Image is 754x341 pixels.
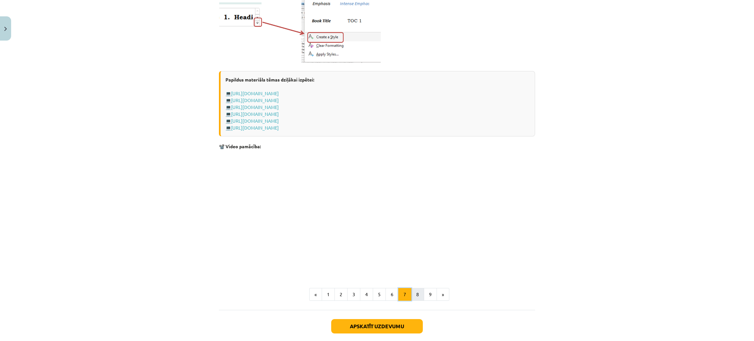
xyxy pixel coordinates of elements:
[360,288,373,301] button: 4
[373,288,386,301] button: 5
[231,97,279,103] a: [URL][DOMAIN_NAME]
[331,319,423,333] button: Apskatīt uzdevumu
[322,288,335,301] button: 1
[231,125,279,131] a: [URL][DOMAIN_NAME]
[386,288,399,301] button: 6
[231,118,279,124] a: [URL][DOMAIN_NAME]
[424,288,437,301] button: 9
[219,143,261,149] strong: 📽️ Video pamācība:
[231,111,279,117] a: [URL][DOMAIN_NAME]
[347,288,360,301] button: 3
[231,90,279,96] a: [URL][DOMAIN_NAME]
[231,104,279,110] a: [URL][DOMAIN_NAME]
[309,288,322,301] button: «
[225,77,314,82] strong: Papildus materiāls tēmas dziļākai izpētei:
[411,288,424,301] button: 8
[437,288,449,301] button: »
[219,288,535,301] nav: Page navigation example
[398,288,411,301] button: 7
[334,288,348,301] button: 2
[4,27,7,31] img: icon-close-lesson-0947bae3869378f0d4975bcd49f059093ad1ed9edebbc8119c70593378902aed.svg
[219,71,535,136] div: 💻 💻 💻 💻 💻 💻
